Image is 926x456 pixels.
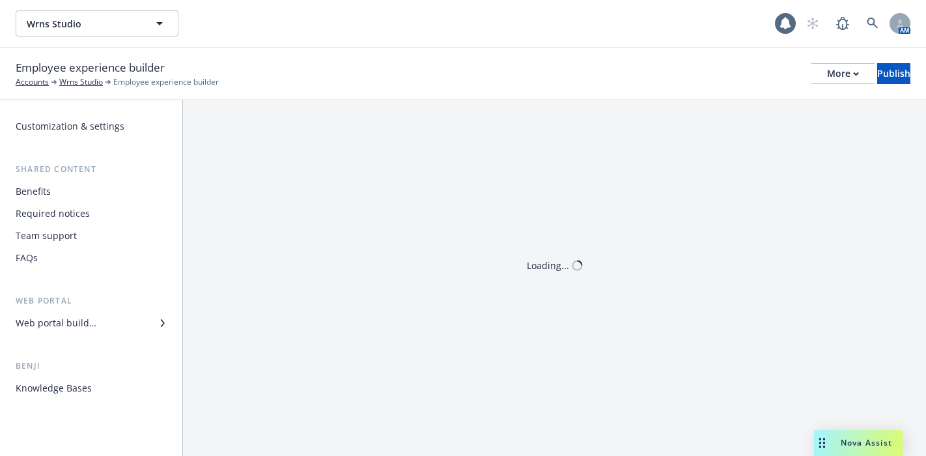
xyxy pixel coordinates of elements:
div: Loading... [527,259,569,272]
a: Team support [10,225,172,246]
span: Employee experience builder [113,76,219,88]
div: Publish [877,64,910,83]
button: Publish [877,63,910,84]
a: FAQs [10,248,172,268]
div: More [827,64,859,83]
div: Team support [16,225,77,246]
div: FAQs [16,248,38,268]
a: Customization & settings [10,116,172,137]
a: Start snowing [800,10,826,36]
div: Knowledge Bases [16,378,92,399]
a: Search [860,10,886,36]
div: Shared content [10,163,172,176]
a: Benefits [10,181,172,202]
button: Wrns Studio [16,10,178,36]
a: Wrns Studio [59,76,103,88]
a: Report a Bug [830,10,856,36]
div: Required notices [16,203,90,224]
div: Web portal builder [16,313,96,334]
span: Nova Assist [841,437,892,448]
a: Knowledge Bases [10,378,172,399]
button: Nova Assist [814,430,903,456]
span: Employee experience builder [16,59,165,76]
a: Web portal builder [10,313,172,334]
span: Wrns Studio [27,17,139,31]
div: Benji [10,360,172,373]
div: Drag to move [814,430,830,456]
button: More [811,63,875,84]
div: Web portal [10,294,172,307]
a: Accounts [16,76,49,88]
div: Benefits [16,181,51,202]
a: Required notices [10,203,172,224]
div: Customization & settings [16,116,124,137]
